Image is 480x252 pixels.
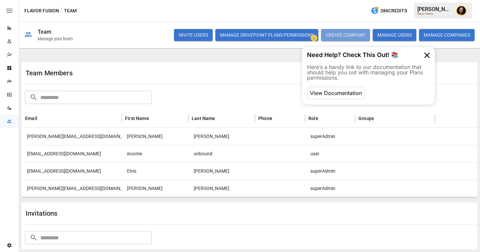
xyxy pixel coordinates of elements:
div: elvis@bainbridgegrowth.com [22,162,122,180]
div: superAdmin [305,128,355,145]
div: unbound [188,145,255,162]
div: Bogan [188,180,255,197]
div: Team Members [26,69,250,77]
div: Flavor Fusion [417,12,452,15]
div: Cory [122,180,188,197]
button: Sort [273,114,282,123]
button: Sort [150,114,159,123]
div: / [60,7,63,15]
button: Manage Drivepoint Plans Permissions [215,29,318,41]
div: First Name [125,116,149,121]
div: incomeunboundprogram@gmail.com [22,145,122,162]
div: Last Name [192,116,215,121]
div: superAdmin [305,180,355,197]
div: Dustin [122,128,188,145]
div: Role [308,116,318,121]
button: Sort [38,114,47,123]
button: Flavor Fusion [24,7,59,15]
div: Hoxha [188,162,255,180]
img: Ciaran Nugent [456,5,467,16]
div: Email [25,116,37,121]
button: Sort [375,114,384,123]
div: Elvis [122,162,188,180]
div: superAdmin [305,162,355,180]
div: income [122,145,188,162]
button: MANAGE USERS [373,29,416,41]
button: INVITE USERS [174,29,213,41]
div: Invitations [26,209,250,217]
div: Team [38,29,52,35]
button: Sort [216,114,225,123]
div: Manage your team [38,36,73,41]
button: Sort [319,114,328,123]
div: cory@bainbridgegrowth.com [22,180,122,197]
button: 386Credits [368,5,410,17]
button: CREATE COMPANY [321,29,370,41]
div: user [305,145,355,162]
div: [PERSON_NAME] [417,6,452,12]
button: Ciaran Nugent [452,1,471,20]
div: Groups [358,116,374,121]
div: Jacobson [188,128,255,145]
div: Phone [258,116,272,121]
span: 386 Credits [380,7,407,15]
button: MANAGE COMPANIES [419,29,475,41]
div: dustin@bainbridgegrowth.com [22,128,122,145]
